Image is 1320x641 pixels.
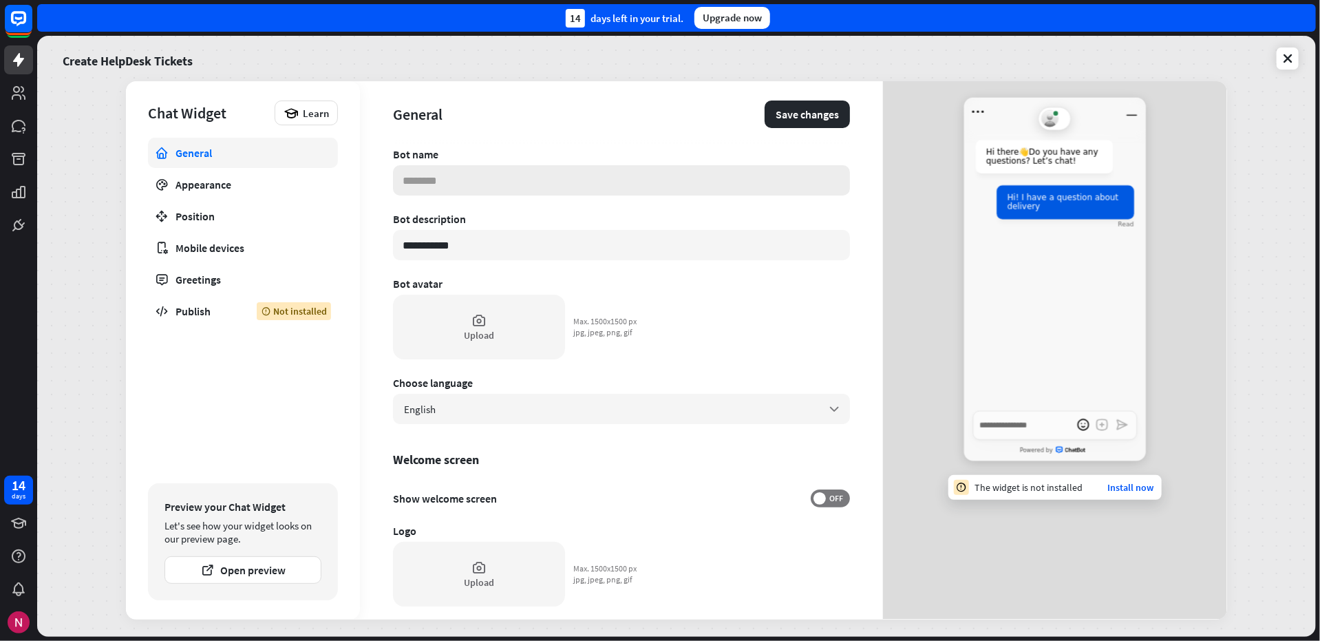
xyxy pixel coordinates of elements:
button: Add an attachment [1093,416,1111,434]
div: Bot avatar [393,277,850,291]
div: Max. 1500x1500 px jpg, jpeg, png, gif [573,316,642,338]
div: General [175,146,310,160]
div: 14 [12,479,25,492]
div: Publish [175,304,236,318]
div: Let's see how your widget looks on our preview page. [164,519,321,545]
div: Max. 1500x1500 px jpg, jpeg, png, gif [573,563,642,585]
div: Upload [464,576,494,589]
span: Learn [303,107,329,120]
span: English [404,403,436,416]
div: The widget is not installed [975,481,1083,494]
a: Position [148,201,338,231]
button: Open menu [969,103,988,121]
div: days [12,492,25,501]
div: Choose language [393,376,850,390]
div: Bot name [393,147,850,161]
span: Powered by [1020,448,1053,454]
div: Appearance [175,178,310,191]
div: Logo [393,524,850,538]
a: Appearance [148,169,338,200]
textarea: Write a message… [973,410,1137,440]
div: 14 [566,9,585,28]
span: Hi there 👋 Do you have any questions? Let’s chat! [986,147,1098,165]
button: open emoji picker [1074,416,1092,434]
div: Show welcome screen [393,490,850,507]
a: Mobile devices [148,233,338,263]
a: Publish Not installed [148,296,338,326]
div: Upload [464,329,494,341]
div: Preview your Chat Widget [164,500,321,514]
div: Welcome screen [393,452,850,467]
button: Open LiveChat chat widget [11,6,52,47]
div: Upgrade now [694,7,770,29]
span: ChatBot [1056,447,1089,454]
button: Minimize window [1122,103,1141,121]
i: arrow_down [827,401,842,417]
div: Mobile devices [175,241,310,255]
button: Save changes [765,101,850,128]
div: Position [175,209,310,223]
a: General [148,138,338,168]
div: General [393,105,765,124]
a: Powered byChatBot [964,442,1146,459]
div: Not installed [257,302,331,320]
a: 14 days [4,476,33,505]
a: Install now [1107,481,1153,494]
span: Hi! I have a question about delivery [1008,193,1119,211]
div: Read [1118,220,1134,228]
button: Open preview [164,556,321,584]
a: Create HelpDesk Tickets [63,44,193,73]
div: Chat Widget [148,103,268,123]
span: OFF [826,493,847,504]
a: Greetings [148,264,338,295]
div: Bot description [393,212,850,226]
button: Send a message [1113,416,1131,434]
div: days left in your trial. [566,9,683,28]
div: Greetings [175,273,310,286]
